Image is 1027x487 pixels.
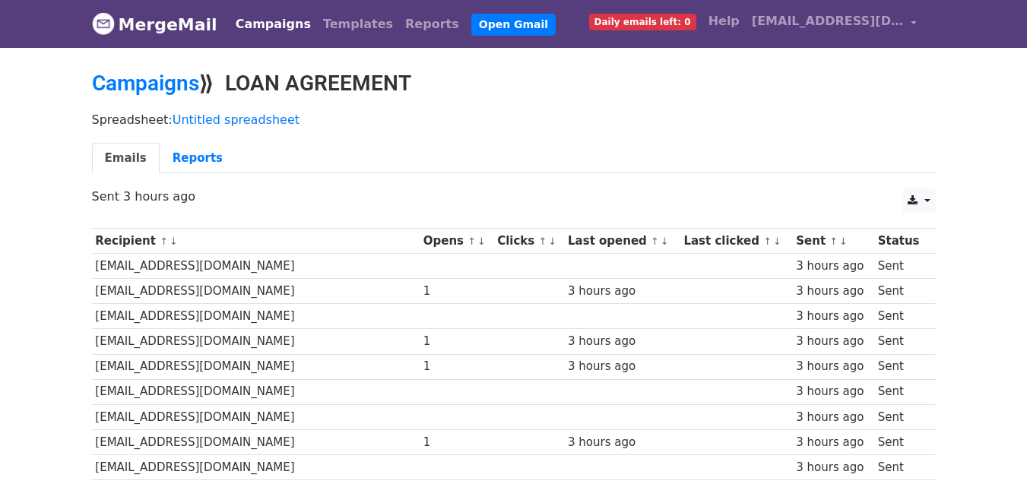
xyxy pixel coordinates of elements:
[763,236,772,247] a: ↑
[317,9,399,40] a: Templates
[680,229,793,254] th: Last clicked
[874,254,927,279] td: Sent
[538,236,547,247] a: ↑
[796,434,870,451] div: 3 hours ago
[564,229,680,254] th: Last opened
[173,112,300,127] a: Untitled spreadsheet
[796,358,870,375] div: 3 hours ago
[796,283,870,300] div: 3 hours ago
[420,229,493,254] th: Opens
[702,6,746,36] a: Help
[874,329,927,354] td: Sent
[589,14,696,30] span: Daily emails left: 0
[92,229,420,254] th: Recipient
[423,358,490,375] div: 1
[796,409,870,426] div: 3 hours ago
[568,283,677,300] div: 3 hours ago
[568,333,677,350] div: 3 hours ago
[423,434,490,451] div: 1
[752,12,904,30] span: [EMAIL_ADDRESS][DOMAIN_NAME]
[568,434,677,451] div: 3 hours ago
[92,329,420,354] td: [EMAIL_ADDRESS][DOMAIN_NAME]
[92,454,420,479] td: [EMAIL_ADDRESS][DOMAIN_NAME]
[796,258,870,275] div: 3 hours ago
[874,379,927,404] td: Sent
[746,6,924,42] a: [EMAIL_ADDRESS][DOMAIN_NAME]
[651,236,659,247] a: ↑
[92,254,420,279] td: [EMAIL_ADDRESS][DOMAIN_NAME]
[160,143,236,174] a: Reports
[829,236,838,247] a: ↑
[92,12,115,35] img: MergeMail logo
[773,236,781,247] a: ↓
[874,229,927,254] th: Status
[92,188,936,204] p: Sent 3 hours ago
[477,236,486,247] a: ↓
[548,236,556,247] a: ↓
[92,143,160,174] a: Emails
[423,283,490,300] div: 1
[92,429,420,454] td: [EMAIL_ADDRESS][DOMAIN_NAME]
[796,308,870,325] div: 3 hours ago
[874,454,927,479] td: Sent
[468,236,476,247] a: ↑
[92,354,420,379] td: [EMAIL_ADDRESS][DOMAIN_NAME]
[874,404,927,429] td: Sent
[92,379,420,404] td: [EMAIL_ADDRESS][DOMAIN_NAME]
[874,279,927,304] td: Sent
[92,404,420,429] td: [EMAIL_ADDRESS][DOMAIN_NAME]
[796,459,870,476] div: 3 hours ago
[423,333,490,350] div: 1
[839,236,848,247] a: ↓
[170,236,178,247] a: ↓
[92,71,199,96] a: Campaigns
[471,14,556,36] a: Open Gmail
[230,9,317,40] a: Campaigns
[92,112,936,128] p: Spreadsheet:
[874,354,927,379] td: Sent
[92,8,217,40] a: MergeMail
[160,236,168,247] a: ↑
[92,71,936,96] h2: ⟫ LOAN AGREEMENT
[792,229,873,254] th: Sent
[583,6,702,36] a: Daily emails left: 0
[796,383,870,400] div: 3 hours ago
[796,333,870,350] div: 3 hours ago
[874,429,927,454] td: Sent
[399,9,465,40] a: Reports
[568,358,677,375] div: 3 hours ago
[874,304,927,329] td: Sent
[92,304,420,329] td: [EMAIL_ADDRESS][DOMAIN_NAME]
[92,279,420,304] td: [EMAIL_ADDRESS][DOMAIN_NAME]
[661,236,669,247] a: ↓
[493,229,564,254] th: Clicks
